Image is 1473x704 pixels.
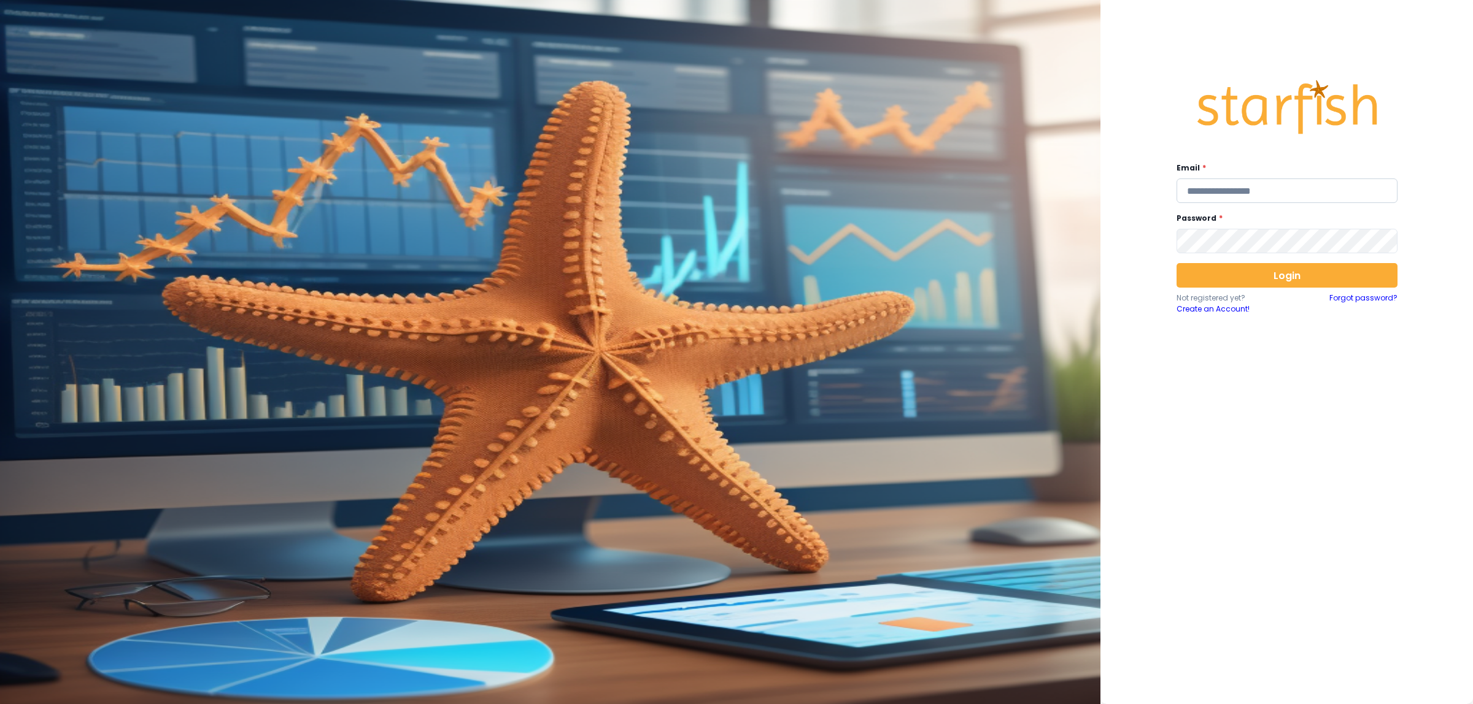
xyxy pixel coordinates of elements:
[1177,263,1398,288] button: Login
[1177,304,1287,315] a: Create an Account!
[1177,163,1390,174] label: Email
[1195,69,1379,146] img: Logo.42cb71d561138c82c4ab.png
[1177,213,1390,224] label: Password
[1329,293,1398,315] a: Forgot password?
[1177,293,1287,304] p: Not registered yet?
